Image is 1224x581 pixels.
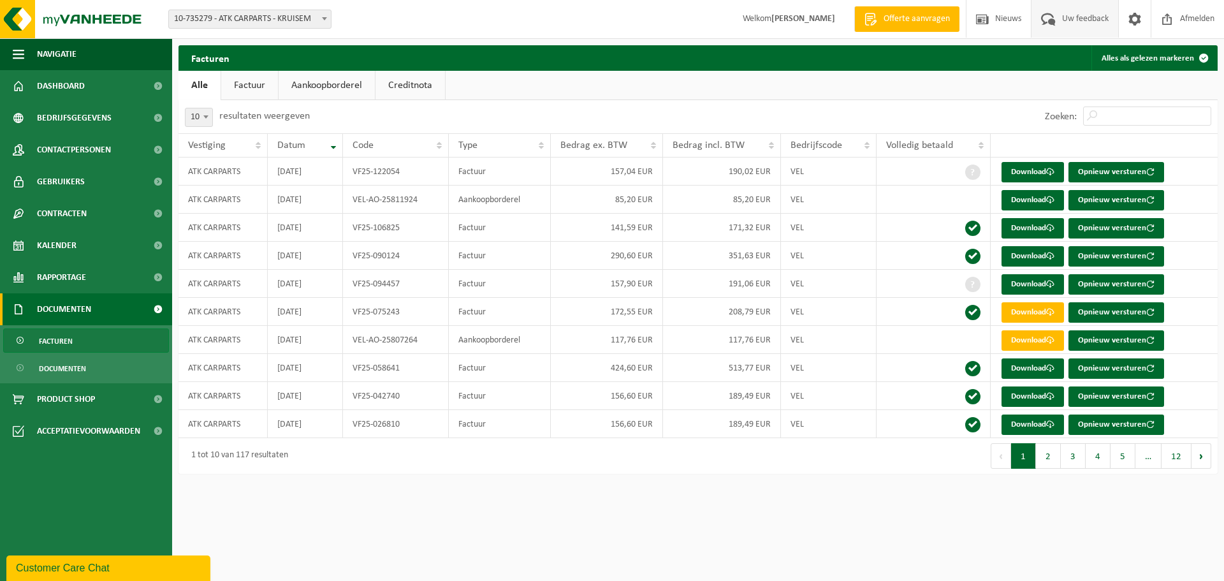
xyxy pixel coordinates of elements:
td: 141,59 EUR [551,214,663,242]
a: Download [1002,218,1064,239]
button: Next [1191,443,1211,469]
button: Opnieuw versturen [1068,302,1164,323]
a: Download [1002,246,1064,267]
button: 2 [1036,443,1061,469]
td: [DATE] [268,158,344,186]
td: 157,90 EUR [551,270,663,298]
td: 190,02 EUR [663,158,782,186]
span: Datum [277,140,305,151]
span: Kalender [37,230,76,261]
td: 156,60 EUR [551,410,663,438]
button: 12 [1162,443,1191,469]
td: VF25-075243 [343,298,448,326]
button: Opnieuw versturen [1068,274,1164,295]
td: Factuur [449,214,551,242]
span: 10-735279 - ATK CARPARTS - KRUISEM [169,10,331,28]
td: 513,77 EUR [663,354,782,382]
td: VEL [781,382,877,410]
td: 424,60 EUR [551,354,663,382]
span: Bedrag ex. BTW [560,140,627,151]
button: Opnieuw versturen [1068,246,1164,267]
td: ATK CARPARTS [178,298,268,326]
a: Download [1002,162,1064,182]
td: VEL [781,186,877,214]
td: [DATE] [268,410,344,438]
td: 117,76 EUR [551,326,663,354]
button: 3 [1061,443,1086,469]
a: Aankoopborderel [279,71,375,100]
button: Opnieuw versturen [1068,358,1164,379]
span: Gebruikers [37,166,85,198]
a: Download [1002,190,1064,210]
span: Documenten [37,293,91,325]
span: Bedrag incl. BTW [673,140,745,151]
button: Opnieuw versturen [1068,190,1164,210]
span: Contactpersonen [37,134,111,166]
td: VEL-AO-25811924 [343,186,448,214]
h2: Facturen [178,45,242,70]
a: Offerte aanvragen [854,6,959,32]
td: 191,06 EUR [663,270,782,298]
td: VF25-106825 [343,214,448,242]
td: VEL [781,326,877,354]
button: Opnieuw versturen [1068,386,1164,407]
td: VF25-026810 [343,410,448,438]
a: Documenten [3,356,169,380]
span: Rapportage [37,261,86,293]
a: Download [1002,358,1064,379]
td: VF25-058641 [343,354,448,382]
td: ATK CARPARTS [178,242,268,270]
td: 172,55 EUR [551,298,663,326]
span: Volledig betaald [886,140,953,151]
label: resultaten weergeven [219,111,310,121]
td: ATK CARPARTS [178,326,268,354]
span: Bedrijfsgegevens [37,102,112,134]
td: [DATE] [268,214,344,242]
iframe: chat widget [6,553,213,581]
span: Bedrijfscode [790,140,842,151]
td: VF25-090124 [343,242,448,270]
td: Factuur [449,410,551,438]
a: Download [1002,330,1064,351]
td: [DATE] [268,326,344,354]
span: 10 [186,108,212,126]
td: [DATE] [268,270,344,298]
td: Factuur [449,354,551,382]
td: ATK CARPARTS [178,214,268,242]
span: Facturen [39,329,73,353]
td: 117,76 EUR [663,326,782,354]
td: 85,20 EUR [551,186,663,214]
td: 189,49 EUR [663,382,782,410]
a: Alle [178,71,221,100]
button: 4 [1086,443,1111,469]
strong: [PERSON_NAME] [771,14,835,24]
span: 10 [185,108,213,127]
span: Acceptatievoorwaarden [37,415,140,447]
td: [DATE] [268,242,344,270]
button: Opnieuw versturen [1068,415,1164,435]
div: 1 tot 10 van 117 resultaten [185,445,288,467]
td: [DATE] [268,298,344,326]
a: Download [1002,274,1064,295]
td: VEL [781,410,877,438]
span: Type [458,140,477,151]
td: 157,04 EUR [551,158,663,186]
span: Product Shop [37,383,95,415]
span: Navigatie [37,38,76,70]
td: VEL [781,242,877,270]
label: Zoeken: [1045,112,1077,122]
button: 5 [1111,443,1135,469]
td: Aankoopborderel [449,186,551,214]
a: Download [1002,302,1064,323]
td: ATK CARPARTS [178,186,268,214]
td: VEL-AO-25807264 [343,326,448,354]
td: VEL [781,354,877,382]
button: 1 [1011,443,1036,469]
button: Previous [991,443,1011,469]
td: ATK CARPARTS [178,410,268,438]
a: Facturen [3,328,169,353]
td: ATK CARPARTS [178,354,268,382]
td: VF25-042740 [343,382,448,410]
a: Factuur [221,71,278,100]
td: 208,79 EUR [663,298,782,326]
